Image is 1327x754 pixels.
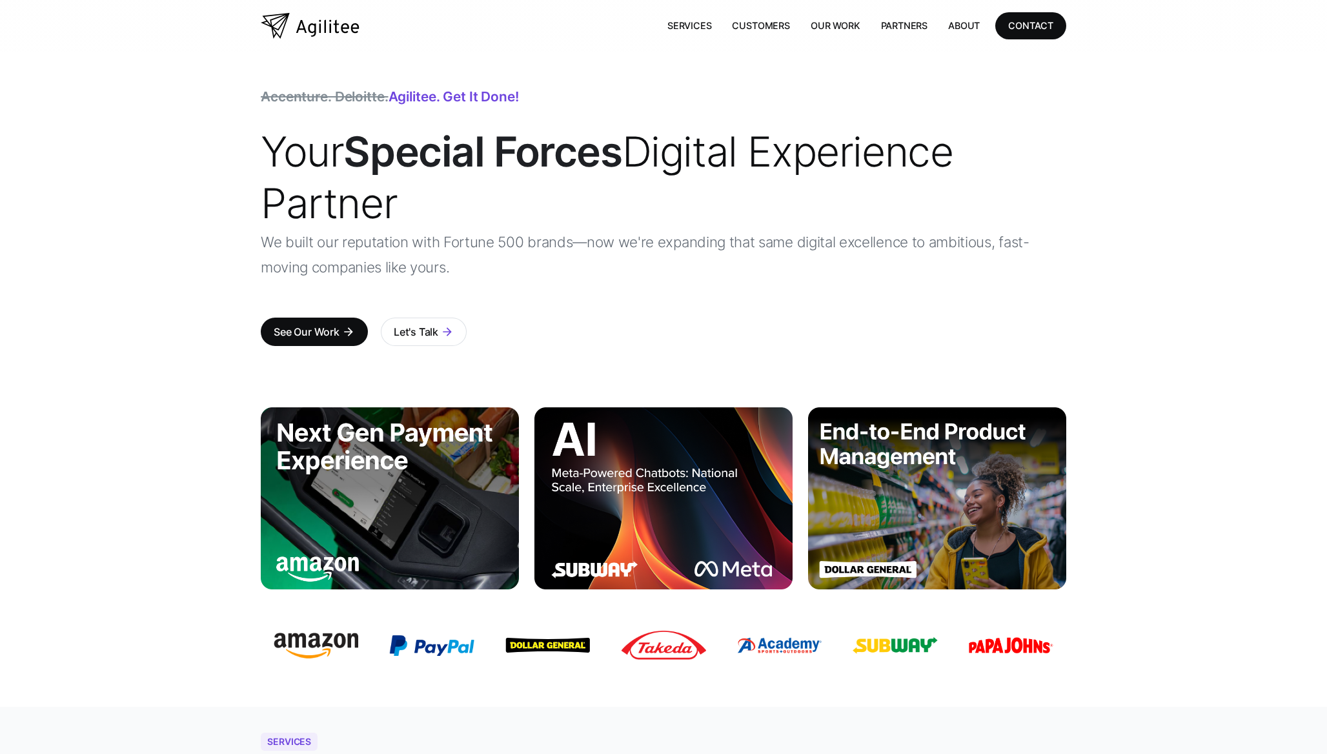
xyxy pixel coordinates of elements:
a: Let's Talkarrow_forward [381,318,467,346]
div: arrow_forward [441,325,454,338]
a: Customers [722,12,800,39]
p: We built our reputation with Fortune 500 brands—now we're expanding that same digital excellence ... [261,229,1066,280]
a: See Our Workarrow_forward [261,318,368,346]
div: CONTACT [1008,17,1053,34]
strong: Special Forces [343,127,622,176]
a: Our Work [800,12,871,39]
div: Services [261,733,318,751]
a: home [261,13,360,39]
span: Your Digital Experience Partner [261,127,953,228]
div: arrow_forward [342,325,355,338]
a: Services [657,12,722,39]
div: See Our Work [274,323,339,341]
a: Partners [871,12,938,39]
div: Agilitee. Get it done! [261,90,519,103]
span: Accenture. Deloitte. [261,88,389,105]
a: About [938,12,990,39]
a: CONTACT [995,12,1066,39]
div: Let's Talk [394,323,438,341]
